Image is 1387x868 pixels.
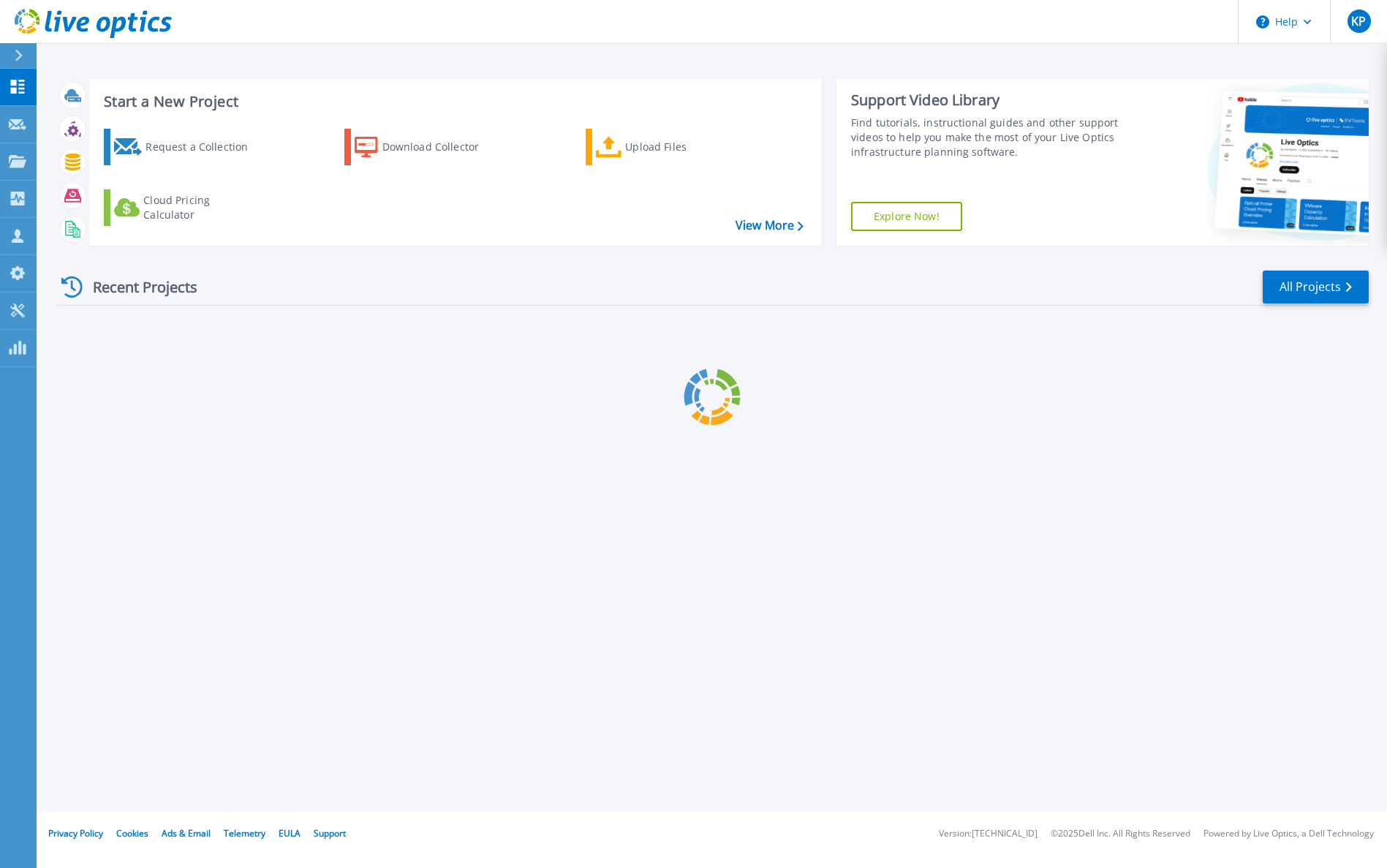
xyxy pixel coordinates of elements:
[851,91,1122,110] div: Support Video Library
[224,827,265,839] a: Telemetry
[939,829,1038,839] li: Version: [TECHNICAL_ID]
[625,132,742,162] div: Upload Files
[314,827,346,839] a: Support
[382,132,499,162] div: Download Collector
[1051,829,1190,839] li: © 2025 Dell Inc. All Rights Reserved
[851,202,962,231] a: Explore Now!
[586,129,749,165] a: Upload Files
[1263,271,1369,303] a: All Projects
[104,94,803,110] h3: Start a New Project
[736,219,804,233] a: View More
[104,129,267,165] a: Request a Collection
[851,116,1122,159] div: Find tutorials, instructional guides and other support videos to help you make the most of your L...
[145,132,262,162] div: Request a Collection
[162,827,211,839] a: Ads & Email
[48,827,103,839] a: Privacy Policy
[344,129,507,165] a: Download Collector
[1351,15,1366,27] span: KP
[104,189,267,226] a: Cloud Pricing Calculator
[56,269,217,305] div: Recent Projects
[143,193,260,222] div: Cloud Pricing Calculator
[279,827,301,839] a: EULA
[1203,829,1374,839] li: Powered by Live Optics, a Dell Technology
[116,827,148,839] a: Cookies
